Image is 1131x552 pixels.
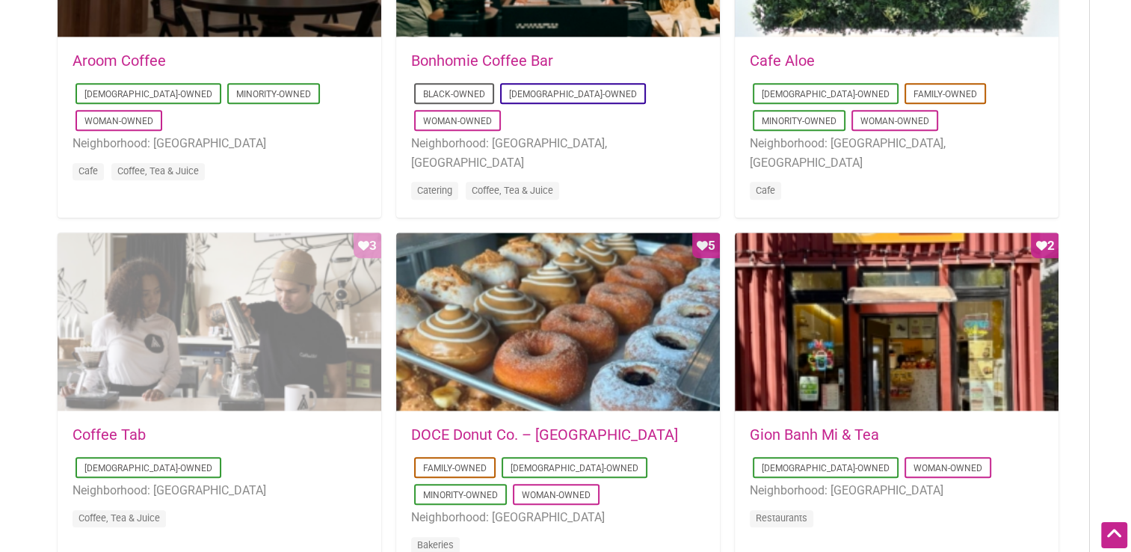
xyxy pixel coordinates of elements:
[762,89,890,99] a: [DEMOGRAPHIC_DATA]-Owned
[860,116,929,126] a: Woman-Owned
[78,165,98,177] a: Cafe
[236,89,311,99] a: Minority-Owned
[509,89,637,99] a: [DEMOGRAPHIC_DATA]-Owned
[84,463,212,473] a: [DEMOGRAPHIC_DATA]-Owned
[73,481,366,500] li: Neighborhood: [GEOGRAPHIC_DATA]
[411,426,678,444] a: DOCE Donut Co. – [GEOGRAPHIC_DATA]
[423,463,487,473] a: Family-Owned
[472,185,553,196] a: Coffee, Tea & Juice
[417,185,452,196] a: Catering
[423,89,485,99] a: Black-Owned
[522,490,591,500] a: Woman-Owned
[84,89,212,99] a: [DEMOGRAPHIC_DATA]-Owned
[762,463,890,473] a: [DEMOGRAPHIC_DATA]-Owned
[756,512,807,524] a: Restaurants
[423,116,492,126] a: Woman-Owned
[750,426,879,444] a: Gion Banh Mi & Tea
[750,134,1044,172] li: Neighborhood: [GEOGRAPHIC_DATA], [GEOGRAPHIC_DATA]
[913,463,982,473] a: Woman-Owned
[73,426,146,444] a: Coffee Tab
[913,89,977,99] a: Family-Owned
[73,52,166,70] a: Aroom Coffee
[423,490,498,500] a: Minority-Owned
[1101,522,1127,548] div: Scroll Back to Top
[750,481,1044,500] li: Neighborhood: [GEOGRAPHIC_DATA]
[84,116,153,126] a: Woman-Owned
[756,185,775,196] a: Cafe
[411,52,553,70] a: Bonhomie Coffee Bar
[117,165,199,177] a: Coffee, Tea & Juice
[417,539,454,551] a: Bakeries
[762,116,836,126] a: Minority-Owned
[78,512,160,524] a: Coffee, Tea & Juice
[511,463,638,473] a: [DEMOGRAPHIC_DATA]-Owned
[411,508,705,527] li: Neighborhood: [GEOGRAPHIC_DATA]
[73,134,366,153] li: Neighborhood: [GEOGRAPHIC_DATA]
[411,134,705,172] li: Neighborhood: [GEOGRAPHIC_DATA], [GEOGRAPHIC_DATA]
[750,52,815,70] a: Cafe Aloe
